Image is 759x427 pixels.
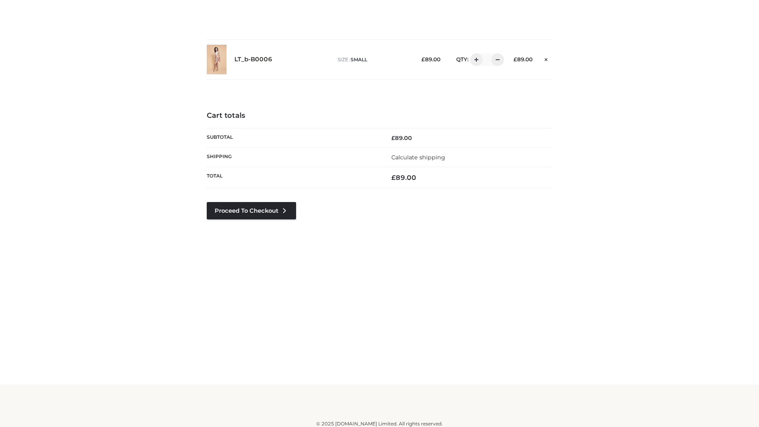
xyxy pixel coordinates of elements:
th: Shipping [207,147,379,167]
span: £ [421,56,425,62]
div: QTY: [448,53,501,66]
span: £ [391,174,396,181]
bdi: 89.00 [391,174,416,181]
th: Subtotal [207,128,379,147]
span: SMALL [351,57,367,62]
p: size : [338,56,409,63]
a: Calculate shipping [391,154,445,161]
a: Proceed to Checkout [207,202,296,219]
th: Total [207,167,379,188]
bdi: 89.00 [421,56,440,62]
a: LT_b-B0006 [234,56,272,63]
bdi: 89.00 [514,56,532,62]
bdi: 89.00 [391,134,412,142]
h4: Cart totals [207,111,552,120]
span: £ [514,56,517,62]
a: Remove this item [540,53,552,64]
span: £ [391,134,395,142]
